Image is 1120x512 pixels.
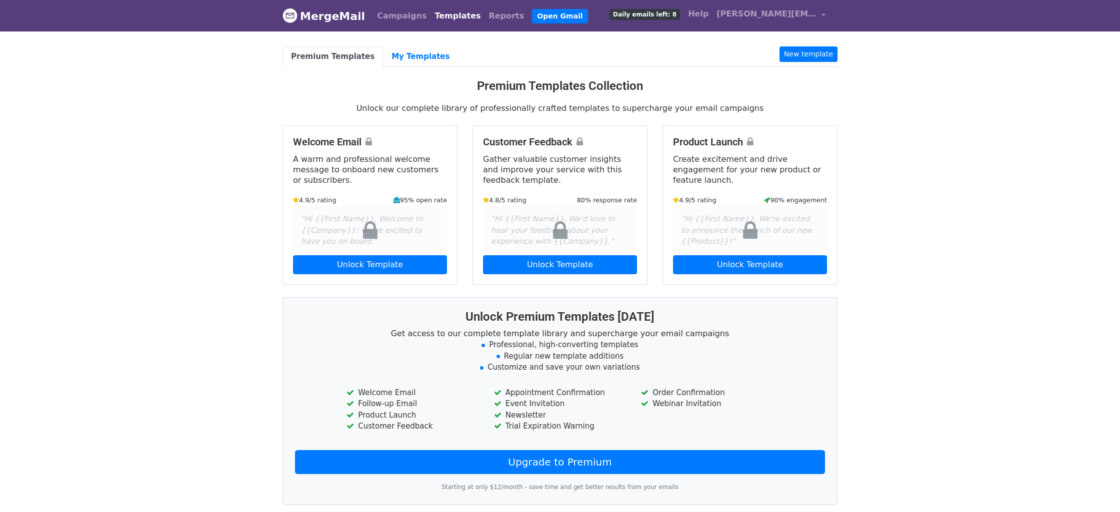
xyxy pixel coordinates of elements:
[673,136,827,148] h4: Product Launch
[764,195,827,205] small: 90% engagement
[494,398,626,410] li: Event Invitation
[430,6,484,26] a: Templates
[673,154,827,185] p: Create excitement and drive engagement for your new product or feature launch.
[684,4,712,24] a: Help
[282,5,365,26] a: MergeMail
[295,482,825,493] p: Starting at only $12/month - save time and get better results from your emails
[293,154,447,185] p: A warm and professional welcome message to onboard new customers or subscribers.
[293,136,447,148] h4: Welcome Email
[532,9,587,23] a: Open Gmail
[609,9,680,20] span: Daily emails left: 8
[673,195,716,205] small: 4.9/5 rating
[346,398,478,410] li: Follow-up Email
[295,339,825,351] li: Professional, high-converting templates
[293,195,336,205] small: 4.9/5 rating
[605,4,684,24] a: Daily emails left: 8
[295,362,825,373] li: Customize and save your own variations
[282,79,837,93] h3: Premium Templates Collection
[282,103,837,113] p: Unlock our complete library of professionally crafted templates to supercharge your email campaigns
[346,410,478,421] li: Product Launch
[295,328,825,339] p: Get access to our complete template library and supercharge your email campaigns
[295,310,825,324] h3: Unlock Premium Templates [DATE]
[373,6,430,26] a: Campaigns
[779,46,837,62] a: New template
[716,8,816,20] span: [PERSON_NAME][EMAIL_ADDRESS][PERSON_NAME][DOMAIN_NAME]
[483,195,526,205] small: 4.8/5 rating
[346,387,478,399] li: Welcome Email
[483,154,637,185] p: Gather valuable customer insights and improve your service with this feedback template.
[282,8,297,23] img: MergeMail logo
[293,255,447,274] a: Unlock Template
[293,205,447,255] div: "Hi {{First Name}}, Welcome to {{Company}}! We're excited to have you on board."
[673,205,827,255] div: "Hi {{First Name}}, We're excited to announce the launch of our new {{Product}}!"
[282,46,383,67] a: Premium Templates
[483,136,637,148] h4: Customer Feedback
[673,255,827,274] a: Unlock Template
[641,387,773,399] li: Order Confirmation
[393,195,447,205] small: 95% open rate
[383,46,458,67] a: My Templates
[483,255,637,274] a: Unlock Template
[295,351,825,362] li: Regular new template additions
[494,421,626,432] li: Trial Expiration Warning
[641,398,773,410] li: Webinar Invitation
[346,421,478,432] li: Customer Feedback
[485,6,528,26] a: Reports
[295,450,825,474] a: Upgrade to Premium
[494,387,626,399] li: Appointment Confirmation
[483,205,637,255] div: "Hi {{First Name}}, We'd love to hear your feedback about your experience with {{Company}}."
[494,410,626,421] li: Newsletter
[577,195,637,205] small: 80% response rate
[712,4,829,27] a: [PERSON_NAME][EMAIL_ADDRESS][PERSON_NAME][DOMAIN_NAME]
